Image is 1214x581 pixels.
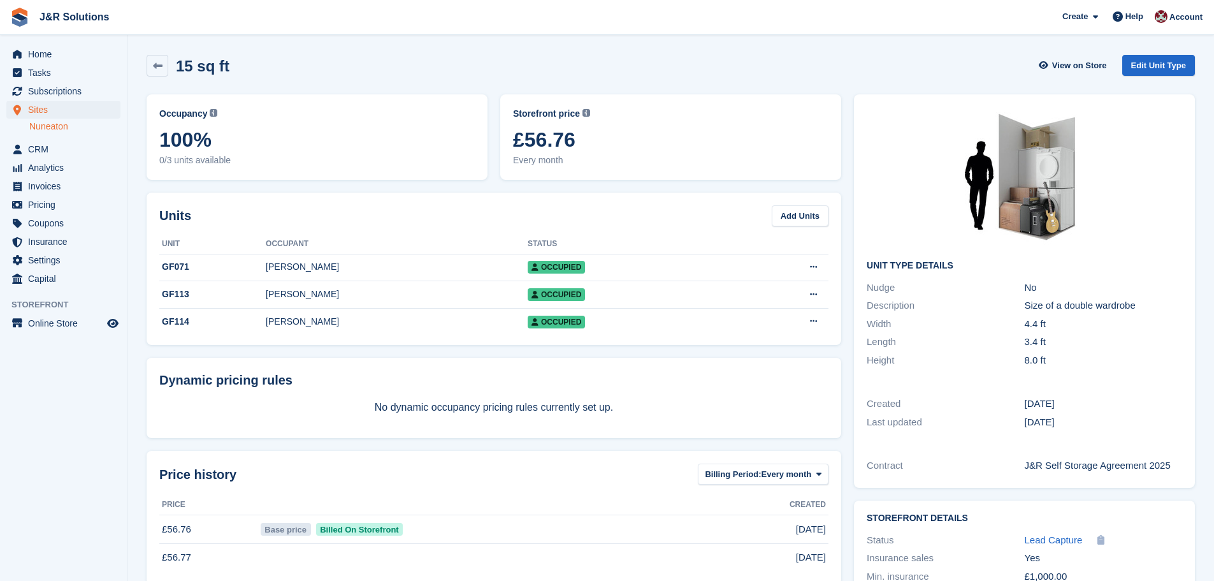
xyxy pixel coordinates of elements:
[28,64,105,82] span: Tasks
[6,64,120,82] a: menu
[28,101,105,119] span: Sites
[159,154,475,167] span: 0/3 units available
[1025,317,1182,332] div: 4.4 ft
[6,314,120,332] a: menu
[528,234,733,254] th: Status
[159,234,266,254] th: Unit
[28,233,105,251] span: Insurance
[159,260,266,274] div: GF071
[1025,397,1182,411] div: [DATE]
[316,523,403,536] span: Billed On Storefront
[1025,533,1083,548] a: Lead Capture
[28,177,105,195] span: Invoices
[762,468,812,481] span: Every month
[176,57,229,75] h2: 15 sq ft
[528,288,585,301] span: Occupied
[1052,59,1107,72] span: View on Store
[1025,281,1182,295] div: No
[513,128,828,151] span: £56.76
[867,397,1024,411] div: Created
[159,515,258,544] td: £56.76
[6,251,120,269] a: menu
[159,107,207,121] span: Occupancy
[266,288,528,301] div: [PERSON_NAME]
[6,196,120,214] a: menu
[1062,10,1088,23] span: Create
[159,371,828,390] div: Dynamic pricing rules
[159,465,236,484] span: Price history
[159,128,475,151] span: 100%
[929,107,1120,251] img: 15-sqft-unit.jpg
[867,513,1182,524] h2: Storefront Details
[867,298,1024,313] div: Description
[28,314,105,332] span: Online Store
[28,196,105,214] span: Pricing
[6,140,120,158] a: menu
[528,261,585,274] span: Occupied
[6,270,120,288] a: menu
[6,214,120,232] a: menu
[867,335,1024,349] div: Length
[796,522,826,537] span: [DATE]
[1025,534,1083,545] span: Lead Capture
[1122,55,1195,76] a: Edit Unit Type
[1025,459,1182,473] div: J&R Self Storage Agreement 2025
[6,45,120,63] a: menu
[790,499,826,510] span: Created
[698,464,828,485] button: Billing Period: Every month
[1025,298,1182,313] div: Size of a double wardrobe
[159,206,191,225] h2: Units
[6,101,120,119] a: menu
[210,109,217,117] img: icon-info-grey-7440780725fd019a000dd9b08b2336e03edf1995a4989e88bcd33f0948082b44.svg
[1025,335,1182,349] div: 3.4 ft
[705,468,761,481] span: Billing Period:
[6,177,120,195] a: menu
[28,45,105,63] span: Home
[266,234,528,254] th: Occupant
[105,316,120,331] a: Preview store
[28,159,105,177] span: Analytics
[796,550,826,565] span: [DATE]
[28,82,105,100] span: Subscriptions
[159,315,266,328] div: GF114
[159,288,266,301] div: GF113
[10,8,29,27] img: stora-icon-8386f47178a22dfd0bd8f6a31ec36ba5ce8667c1dd55bd0f319d3a0aa187defe.svg
[6,82,120,100] a: menu
[1025,415,1182,430] div: [DATE]
[867,261,1182,271] h2: Unit Type details
[159,400,828,415] p: No dynamic occupancy pricing rules currently set up.
[867,459,1024,473] div: Contract
[11,298,127,311] span: Storefront
[261,523,311,536] span: Base price
[772,205,828,226] a: Add Units
[867,551,1024,566] div: Insurance sales
[28,214,105,232] span: Coupons
[867,415,1024,430] div: Last updated
[513,154,828,167] span: Every month
[28,251,105,269] span: Settings
[867,353,1024,368] div: Height
[867,317,1024,332] div: Width
[1025,353,1182,368] div: 8.0 ft
[582,109,590,117] img: icon-info-grey-7440780725fd019a000dd9b08b2336e03edf1995a4989e88bcd33f0948082b44.svg
[867,533,1024,548] div: Status
[34,6,114,27] a: J&R Solutions
[159,495,258,515] th: Price
[266,315,528,328] div: [PERSON_NAME]
[6,159,120,177] a: menu
[28,140,105,158] span: CRM
[6,233,120,251] a: menu
[28,270,105,288] span: Capital
[513,107,580,121] span: Storefront price
[1169,11,1203,24] span: Account
[1125,10,1143,23] span: Help
[29,121,120,133] a: Nuneaton
[1025,551,1182,566] div: Yes
[266,260,528,274] div: [PERSON_NAME]
[1037,55,1112,76] a: View on Store
[1155,10,1167,23] img: Julie Morgan
[159,543,258,571] td: £56.77
[528,316,585,328] span: Occupied
[867,281,1024,295] div: Nudge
